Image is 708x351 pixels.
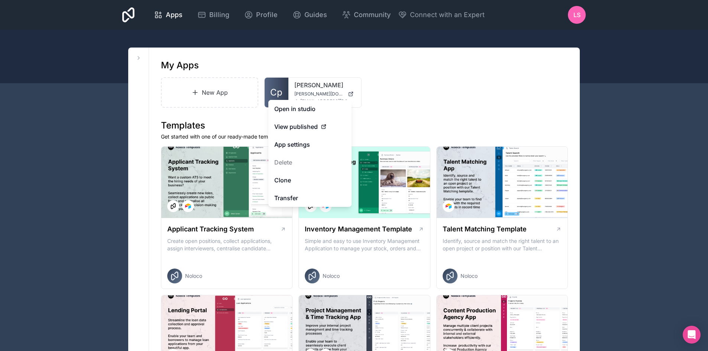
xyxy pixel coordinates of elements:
a: Open in studio [268,100,352,118]
span: Cp [270,87,282,98]
span: [EMAIL_ADDRESS][DOMAIN_NAME] [300,98,355,104]
a: Profile [238,7,284,23]
a: View published [268,118,352,136]
span: Noloco [323,272,340,280]
span: LS [573,10,581,19]
h1: Talent Matching Template [443,224,527,234]
span: Guides [304,10,327,20]
a: Clone [268,171,352,189]
a: Cp [265,78,288,107]
span: Community [354,10,391,20]
span: Noloco [460,272,478,280]
img: Airtable Logo [185,203,191,209]
p: Simple and easy to use Inventory Management Application to manage your stock, orders and Manufact... [305,237,424,252]
button: Delete [268,153,352,171]
img: Airtable Logo [446,203,452,209]
span: Billing [209,10,229,20]
span: Apps [166,10,182,20]
p: Create open positions, collect applications, assign interviewers, centralise candidate feedback a... [167,237,286,252]
span: Profile [256,10,278,20]
span: [PERSON_NAME][DOMAIN_NAME] [294,91,345,97]
a: App settings [268,136,352,153]
a: Community [336,7,397,23]
span: Noloco [185,272,202,280]
h1: My Apps [161,59,199,71]
button: Connect with an Expert [398,10,485,20]
h1: Applicant Tracking System [167,224,254,234]
a: [PERSON_NAME][DOMAIN_NAME] [294,91,355,97]
a: New App [161,77,258,108]
span: Connect with an Expert [410,10,485,20]
a: Apps [148,7,188,23]
a: Guides [287,7,333,23]
h1: Inventory Management Template [305,224,412,234]
span: View published [274,122,318,131]
h1: Templates [161,120,568,131]
a: [PERSON_NAME] [294,81,355,90]
div: Open Intercom Messenger [683,326,701,344]
p: Identify, source and match the right talent to an open project or position with our Talent Matchi... [443,237,562,252]
a: Transfer [268,189,352,207]
p: Get started with one of our ready-made templates [161,133,568,140]
a: Billing [191,7,235,23]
